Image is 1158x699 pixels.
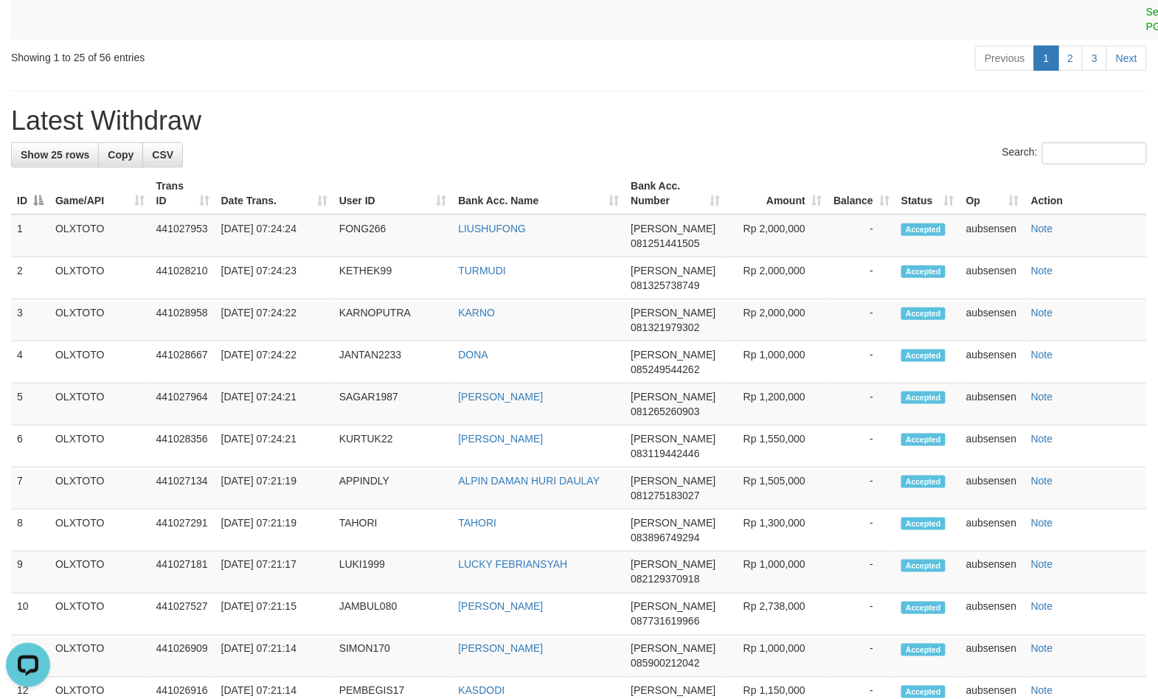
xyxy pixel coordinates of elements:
td: 10 [11,594,49,636]
td: 4 [11,341,49,383]
th: Trans ID: activate to sort column ascending [150,173,215,215]
span: Accepted [901,392,946,404]
td: 5 [11,383,49,425]
td: OLXTOTO [49,341,150,383]
td: 3 [11,299,49,341]
a: LIUSHUFONG [458,223,526,234]
th: Action [1025,173,1147,215]
span: [PERSON_NAME] [631,517,715,529]
span: Accepted [901,686,946,698]
td: 441027134 [150,467,215,510]
td: FONG266 [333,215,453,257]
th: Balance: activate to sort column ascending [828,173,895,215]
td: [DATE] 07:24:22 [215,341,333,383]
span: Copy 081321979302 to clipboard [631,321,699,333]
th: Amount: activate to sort column ascending [726,173,828,215]
a: Show 25 rows [11,142,99,167]
td: [DATE] 07:21:19 [215,510,333,552]
span: Copy 087731619966 to clipboard [631,616,699,627]
a: Note [1031,643,1053,655]
a: TAHORI [458,517,496,529]
span: [PERSON_NAME] [631,559,715,571]
span: Accepted [901,644,946,656]
td: JANTAN2233 [333,341,453,383]
td: OLXTOTO [49,383,150,425]
a: Note [1031,223,1053,234]
a: Note [1031,307,1053,319]
a: KARNO [458,307,495,319]
td: 441028356 [150,425,215,467]
input: Search: [1042,142,1147,164]
a: [PERSON_NAME] [458,601,543,613]
th: ID: activate to sort column descending [11,173,49,215]
a: [PERSON_NAME] [458,433,543,445]
th: Bank Acc. Name: activate to sort column ascending [452,173,625,215]
td: Rp 1,200,000 [726,383,828,425]
td: KURTUK22 [333,425,453,467]
span: CSV [152,149,173,161]
a: Next [1106,46,1147,71]
span: [PERSON_NAME] [631,475,715,487]
td: Rp 1,000,000 [726,341,828,383]
td: - [828,257,895,299]
td: JAMBUL080 [333,594,453,636]
td: 441027964 [150,383,215,425]
td: OLXTOTO [49,257,150,299]
td: aubsensen [960,510,1025,552]
td: 11 [11,636,49,678]
td: LUKI1999 [333,552,453,594]
td: aubsensen [960,467,1025,510]
a: LUCKY FEBRIANSYAH [458,559,567,571]
span: [PERSON_NAME] [631,349,715,361]
td: 441028667 [150,341,215,383]
a: Previous [975,46,1034,71]
a: Note [1031,475,1053,487]
td: [DATE] 07:21:19 [215,467,333,510]
label: Search: [1002,142,1147,164]
td: aubsensen [960,215,1025,257]
a: DONA [458,349,488,361]
td: OLXTOTO [49,636,150,678]
td: - [828,341,895,383]
span: Accepted [901,518,946,530]
td: - [828,510,895,552]
a: KASDODI [458,685,505,697]
th: User ID: activate to sort column ascending [333,173,453,215]
a: Note [1031,433,1053,445]
td: TAHORI [333,510,453,552]
td: 8 [11,510,49,552]
span: Accepted [901,265,946,278]
td: - [828,299,895,341]
td: Rp 1,300,000 [726,510,828,552]
span: Accepted [901,223,946,236]
td: [DATE] 07:24:23 [215,257,333,299]
td: - [828,636,895,678]
a: 2 [1058,46,1084,71]
button: Open LiveChat chat widget [6,6,50,50]
span: [PERSON_NAME] [631,223,715,234]
td: OLXTOTO [49,510,150,552]
td: aubsensen [960,594,1025,636]
a: ALPIN DAMAN HURI DAULAY [458,475,600,487]
span: Accepted [901,434,946,446]
td: [DATE] 07:21:15 [215,594,333,636]
td: - [828,467,895,510]
td: Rp 2,738,000 [726,594,828,636]
span: [PERSON_NAME] [631,601,715,613]
td: Rp 1,000,000 [726,552,828,594]
span: Accepted [901,349,946,362]
a: 1 [1034,46,1059,71]
td: Rp 1,000,000 [726,636,828,678]
td: aubsensen [960,636,1025,678]
a: TURMUDI [458,265,506,277]
td: Rp 2,000,000 [726,257,828,299]
a: Note [1031,601,1053,613]
a: Note [1031,391,1053,403]
span: [PERSON_NAME] [631,391,715,403]
td: - [828,215,895,257]
td: APPINDLY [333,467,453,510]
span: Copy 081265260903 to clipboard [631,406,699,417]
td: 441028958 [150,299,215,341]
td: OLXTOTO [49,215,150,257]
td: aubsensen [960,552,1025,594]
